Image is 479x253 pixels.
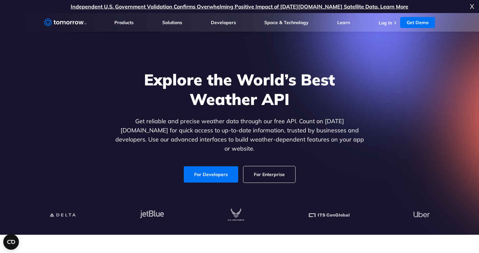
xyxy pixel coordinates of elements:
[3,234,19,250] button: Open CMP widget
[264,20,309,25] a: Space & Technology
[114,117,365,153] p: Get reliable and precise weather data through our free API. Count on [DATE][DOMAIN_NAME] for quic...
[400,17,435,28] a: Get Demo
[337,20,350,25] a: Learn
[162,20,182,25] a: Solutions
[379,20,392,26] a: Log In
[114,70,365,109] h1: Explore the World’s Best Weather API
[211,20,236,25] a: Developers
[44,18,86,27] a: Home link
[71,3,408,10] a: Independent U.S. Government Validation Confirms Overwhelming Positive Impact of [DATE][DOMAIN_NAM...
[114,20,134,25] a: Products
[243,166,295,183] a: For Enterprise
[184,166,238,183] a: For Developers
